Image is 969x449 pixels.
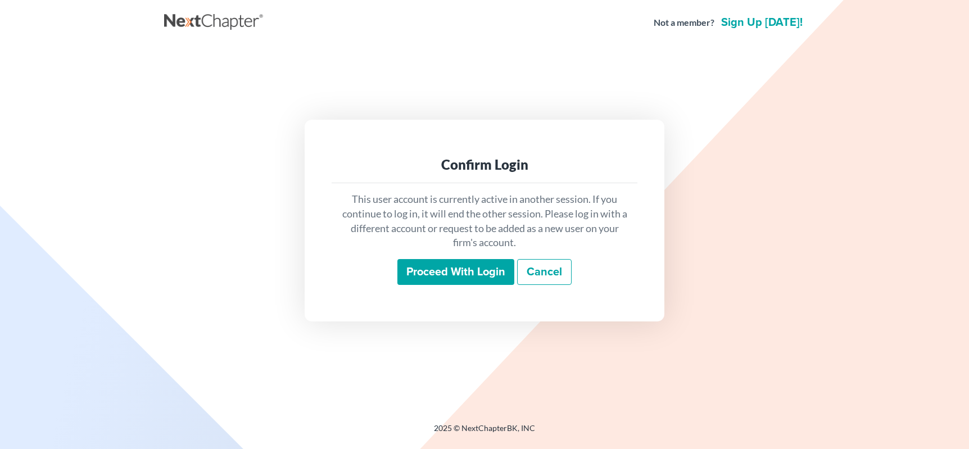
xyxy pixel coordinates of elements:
a: Sign up [DATE]! [719,17,805,28]
strong: Not a member? [654,16,714,29]
input: Proceed with login [397,259,514,285]
div: 2025 © NextChapterBK, INC [164,423,805,443]
div: Confirm Login [341,156,628,174]
p: This user account is currently active in another session. If you continue to log in, it will end ... [341,192,628,250]
a: Cancel [517,259,572,285]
